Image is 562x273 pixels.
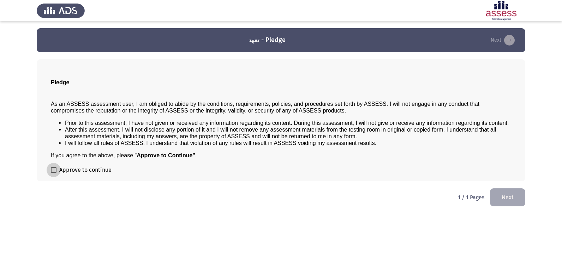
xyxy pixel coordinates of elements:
button: load next page [490,188,525,206]
p: 1 / 1 Pages [458,194,484,201]
span: If you agree to the above, please " . [51,152,197,158]
h3: تعهد - Pledge [249,36,286,44]
span: After this assessment, I will not disclose any portion of it and I will not remove any assessment... [65,127,496,139]
b: Approve to Continue" [137,152,195,158]
button: load next page [489,35,517,46]
img: Assessment logo of ASSESS Employability - EBI [477,1,525,20]
span: Approve to continue [59,166,112,174]
span: Prior to this assessment, I have not given or received any information regarding its content. Dur... [65,120,509,126]
span: I will follow all rules of ASSESS. I understand that violation of any rules will result in ASSESS... [65,140,376,146]
span: As an ASSESS assessment user, I am obliged to abide by the conditions, requirements, policies, an... [51,101,479,114]
span: Pledge [51,79,69,85]
img: Assess Talent Management logo [37,1,85,20]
